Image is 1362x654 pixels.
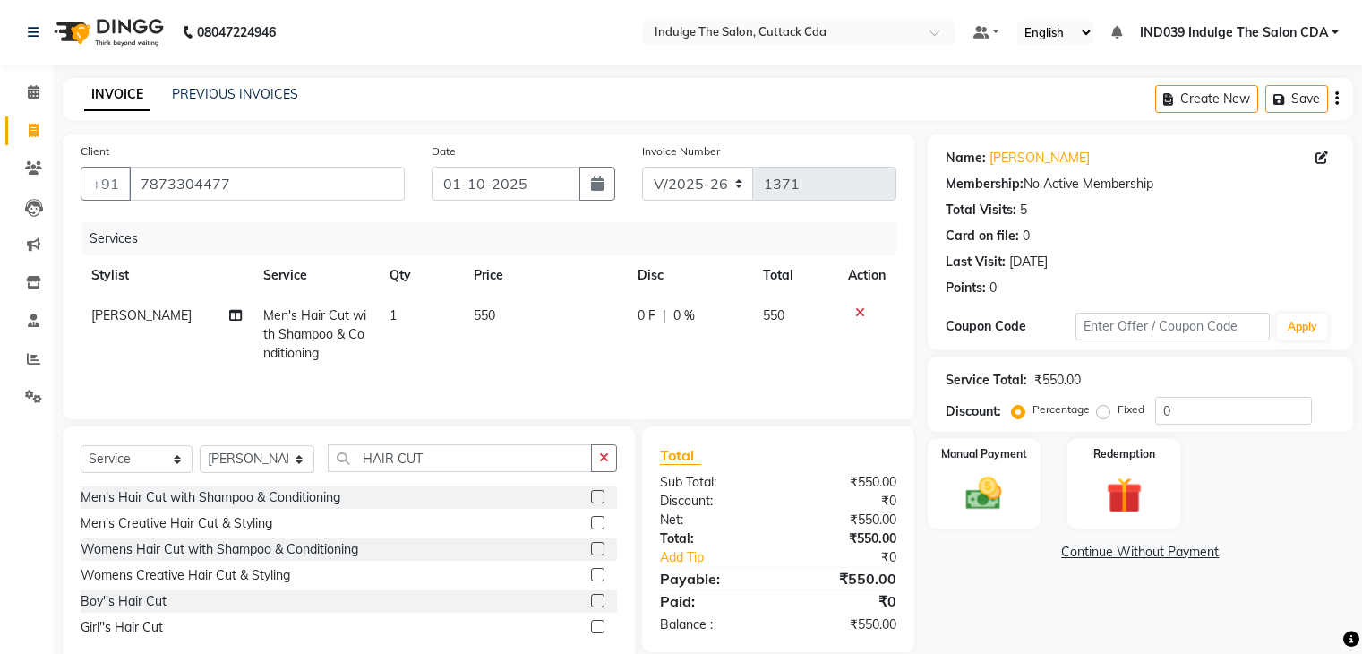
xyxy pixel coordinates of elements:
button: Apply [1277,314,1328,340]
div: [DATE] [1009,253,1048,271]
input: Search or Scan [328,444,591,472]
div: Men's Creative Hair Cut & Styling [81,514,272,533]
span: 550 [474,307,495,323]
div: Sub Total: [647,473,778,492]
th: Service [253,255,379,296]
th: Stylist [81,255,253,296]
div: Card on file: [946,227,1019,245]
span: 550 [763,307,784,323]
label: Date [432,143,456,159]
span: 0 F [638,306,655,325]
div: Last Visit: [946,253,1006,271]
div: Name: [946,149,986,168]
div: Girl''s Hair Cut [81,618,163,637]
th: Action [837,255,896,296]
span: 1 [390,307,397,323]
div: Men's Hair Cut with Shampoo & Conditioning [81,488,340,507]
span: IND039 Indulge The Salon CDA [1140,23,1328,42]
div: Net: [647,511,778,529]
button: +91 [81,167,131,201]
input: Enter Offer / Coupon Code [1075,313,1271,340]
button: Save [1265,85,1328,113]
div: Total: [647,529,778,548]
input: Search by Name/Mobile/Email/Code [129,167,405,201]
a: Add Tip [647,548,800,567]
div: Payable: [647,568,778,589]
div: ₹550.00 [778,529,910,548]
button: Create New [1155,85,1258,113]
img: _cash.svg [955,473,1013,514]
a: [PERSON_NAME] [989,149,1090,168]
th: Total [752,255,837,296]
div: ₹550.00 [1034,371,1081,390]
a: PREVIOUS INVOICES [172,86,298,102]
span: [PERSON_NAME] [91,307,192,323]
a: INVOICE [84,79,150,111]
div: Balance : [647,615,778,634]
img: logo [46,7,168,57]
label: Percentage [1032,401,1090,417]
div: Paid: [647,590,778,612]
div: No Active Membership [946,175,1335,194]
div: Coupon Code [946,317,1075,336]
div: Boy''s Hair Cut [81,592,167,611]
div: ₹550.00 [778,568,910,589]
a: Continue Without Payment [931,543,1349,562]
label: Invoice Number [642,143,720,159]
div: ₹0 [778,492,910,511]
label: Manual Payment [941,446,1027,462]
div: 0 [989,279,997,297]
div: ₹550.00 [778,615,910,634]
img: _gift.svg [1095,473,1153,518]
span: | [663,306,666,325]
th: Price [463,255,627,296]
label: Client [81,143,109,159]
div: ₹550.00 [778,511,910,529]
div: 5 [1020,201,1027,219]
span: 0 % [673,306,695,325]
th: Disc [627,255,752,296]
div: Points: [946,279,986,297]
div: Membership: [946,175,1024,194]
span: Men's Hair Cut with Shampoo & Conditioning [263,307,366,361]
div: Womens Hair Cut with Shampoo & Conditioning [81,540,358,559]
div: 0 [1023,227,1030,245]
label: Fixed [1118,401,1144,417]
th: Qty [379,255,463,296]
b: 08047224946 [197,7,276,57]
div: Services [82,222,910,255]
div: Service Total: [946,371,1027,390]
div: ₹550.00 [778,473,910,492]
div: Discount: [946,402,1001,421]
div: Discount: [647,492,778,511]
div: ₹0 [800,548,909,567]
div: Womens Creative Hair Cut & Styling [81,566,290,585]
div: ₹0 [778,590,910,612]
span: Total [660,446,701,465]
label: Redemption [1093,446,1155,462]
div: Total Visits: [946,201,1016,219]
